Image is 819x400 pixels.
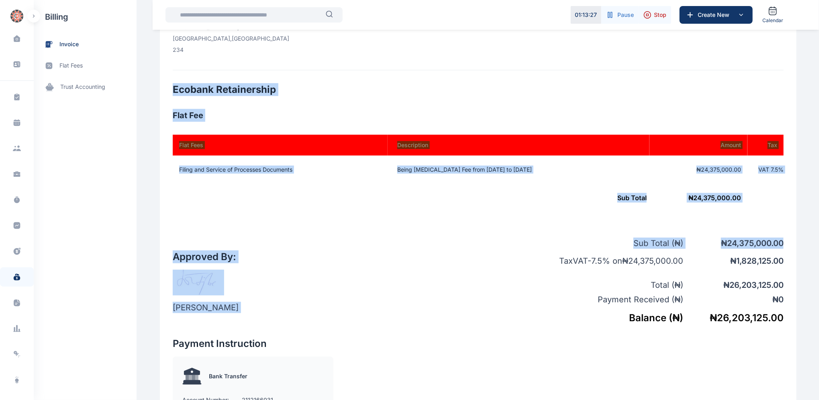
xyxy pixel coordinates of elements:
[748,156,784,184] td: VAT 7.5 %
[543,279,683,291] p: Total ( ₦ )
[173,250,239,263] h2: Approved By:
[173,270,224,295] img: signature
[388,135,649,156] th: Description
[388,156,649,184] td: Being [MEDICAL_DATA] Fee from [DATE] to [DATE]
[683,279,784,291] p: ₦ 26,203,125.00
[683,294,784,305] p: ₦ 0
[173,135,388,156] th: Flat Fees
[683,255,784,267] p: ₦ 1,828,125.00
[209,372,247,380] p: Bank Transfer
[34,76,137,98] a: trust accounting
[759,3,786,27] a: Calendar
[617,11,634,19] span: Pause
[762,17,783,24] span: Calendar
[601,6,639,24] button: Pause
[639,6,671,24] button: Stop
[173,337,478,350] h2: Payment Instruction
[683,312,784,324] h5: ₦ 26,203,125.00
[173,302,239,313] p: [PERSON_NAME]
[748,135,784,156] th: Tax
[649,156,748,184] td: ₦24,375,000.00
[173,184,748,212] td: ₦ 24,375,000.00
[680,6,753,24] button: Create New
[543,238,683,249] p: Sub Total ( ₦ )
[34,55,137,76] a: flat fees
[617,194,647,202] span: Sub Total
[543,255,683,267] p: Tax VAT - 7.5 % on ₦ 24,375,000.00
[575,11,597,19] p: 01 : 13 : 27
[649,135,748,156] th: Amount
[173,109,784,122] h3: Flat Fee
[60,83,105,91] span: trust accounting
[59,62,83,70] span: flat fees
[543,312,683,324] h5: Balance ( ₦ )
[59,40,79,49] span: invoice
[694,11,736,19] span: Create New
[683,238,784,249] p: ₦ 24,375,000.00
[173,156,388,184] td: Filing and Service of Processes Documents
[173,46,289,54] p: 234
[173,83,784,96] h2: Ecobank Retainership
[173,35,289,43] p: [GEOGRAPHIC_DATA] , [GEOGRAPHIC_DATA]
[34,34,137,55] a: invoice
[543,294,683,305] p: Payment Received ( ₦ )
[654,11,666,19] span: Stop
